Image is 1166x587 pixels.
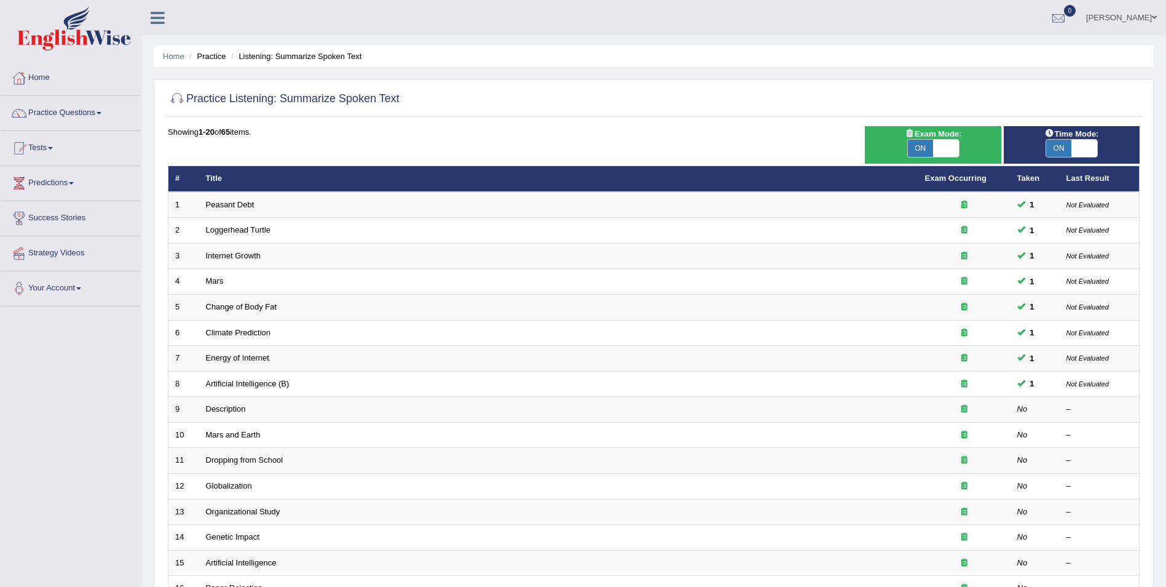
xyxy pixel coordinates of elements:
a: Energy of Internet [206,353,269,362]
th: # [168,166,199,192]
td: 15 [168,550,199,576]
em: No [1017,507,1028,516]
div: Exam occurring question [925,404,1004,415]
td: 11 [168,448,199,474]
td: 12 [168,473,199,499]
div: Exam occurring question [925,455,1004,466]
a: Change of Body Fat [206,302,277,311]
td: 14 [168,525,199,551]
em: No [1017,404,1028,413]
a: Genetic Impact [206,532,259,541]
a: Your Account [1,271,141,302]
td: 2 [168,218,199,244]
td: 6 [168,320,199,346]
div: – [1066,557,1133,569]
em: No [1017,532,1028,541]
td: 5 [168,295,199,321]
div: Exam occurring question [925,506,1004,518]
td: 8 [168,371,199,397]
div: Exam occurring question [925,199,1004,211]
li: Listening: Summarize Spoken Text [228,50,361,62]
div: Exam occurring question [925,532,1004,543]
th: Last Result [1060,166,1140,192]
span: Exam Mode: [900,127,966,140]
div: Exam occurring question [925,557,1004,569]
a: Mars [206,276,224,286]
a: Globalization [206,481,252,490]
td: 13 [168,499,199,525]
span: You can still take this question [1025,300,1039,313]
span: You can still take this question [1025,326,1039,339]
div: Exam occurring question [925,301,1004,313]
small: Not Evaluated [1066,303,1109,311]
div: – [1066,429,1133,441]
div: Exam occurring question [925,327,1004,339]
b: 65 [221,127,230,137]
td: 10 [168,422,199,448]
em: No [1017,481,1028,490]
div: – [1066,532,1133,543]
h2: Practice Listening: Summarize Spoken Text [168,90,400,108]
span: ON [908,140,934,157]
a: Artificial Intelligence [206,558,277,567]
small: Not Evaluated [1066,380,1109,388]
span: Time Mode: [1039,127,1103,140]
small: Not Evaluated [1066,354,1109,362]
div: – [1066,455,1133,466]
span: You can still take this question [1025,352,1039,365]
div: Exam occurring question [925,378,1004,390]
div: Exam occurring question [925,225,1004,236]
em: No [1017,430,1028,439]
a: Success Stories [1,201,141,232]
th: Taken [1010,166,1060,192]
a: Predictions [1,166,141,197]
span: 0 [1064,5,1076,17]
a: Peasant Debt [206,200,254,209]
td: 4 [168,269,199,295]
th: Title [199,166,918,192]
td: 7 [168,346,199,372]
a: Home [163,52,184,61]
span: You can still take this question [1025,275,1039,288]
span: You can still take this question [1025,249,1039,262]
div: – [1066,481,1133,492]
div: Exam occurring question [925,353,1004,364]
a: Artificial Intelligence (B) [206,379,290,388]
a: Home [1,61,141,92]
a: Practice Questions [1,96,141,127]
small: Not Evaluated [1066,329,1109,337]
small: Not Evaluated [1066,278,1109,285]
td: 3 [168,243,199,269]
span: You can still take this question [1025,224,1039,237]
a: Strategy Videos [1,236,141,267]
a: Description [206,404,246,413]
div: Exam occurring question [925,250,1004,262]
a: Loggerhead Turtle [206,225,271,234]
small: Not Evaluated [1066,226,1109,234]
a: Climate Prediction [206,328,271,337]
li: Practice [186,50,226,62]
div: Exam occurring question [925,276,1004,287]
div: Exam occurring question [925,481,1004,492]
a: Dropping from School [206,455,283,465]
em: No [1017,558,1028,567]
a: Exam Occurring [925,174,987,183]
div: – [1066,506,1133,518]
a: Internet Growth [206,251,261,260]
a: Tests [1,131,141,162]
div: Exam occurring question [925,429,1004,441]
td: 9 [168,397,199,423]
b: 1-20 [199,127,215,137]
div: Showing of items. [168,126,1140,138]
a: Mars and Earth [206,430,261,439]
em: No [1017,455,1028,465]
div: – [1066,404,1133,415]
small: Not Evaluated [1066,201,1109,209]
span: You can still take this question [1025,377,1039,390]
span: ON [1046,140,1072,157]
div: Show exams occurring in exams [865,126,1001,164]
span: You can still take this question [1025,198,1039,211]
small: Not Evaluated [1066,252,1109,260]
td: 1 [168,192,199,218]
a: Organizational Study [206,507,280,516]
